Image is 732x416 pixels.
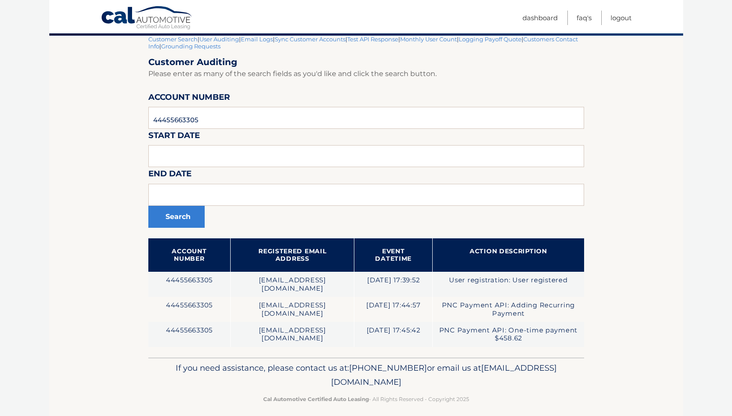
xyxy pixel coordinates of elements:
[231,272,354,297] td: [EMAIL_ADDRESS][DOMAIN_NAME]
[148,272,231,297] td: 44455663305
[199,36,239,43] a: User Auditing
[577,11,592,25] a: FAQ's
[148,322,231,347] td: 44455663305
[101,6,193,31] a: Cal Automotive
[354,272,433,297] td: [DATE] 17:39:52
[522,11,558,25] a: Dashboard
[148,297,231,322] td: 44455663305
[148,36,584,358] div: | | | | | | | |
[433,322,584,347] td: PNC Payment API: One-time payment $458.62
[241,36,273,43] a: Email Logs
[231,297,354,322] td: [EMAIL_ADDRESS][DOMAIN_NAME]
[347,36,398,43] a: Test API Response
[148,129,200,145] label: Start Date
[433,238,584,272] th: Action Description
[263,396,369,402] strong: Cal Automotive Certified Auto Leasing
[154,361,578,389] p: If you need assistance, please contact us at: or email us at
[148,91,230,107] label: Account Number
[354,238,433,272] th: Event Datetime
[148,68,584,80] p: Please enter as many of the search fields as you'd like and click the search button.
[354,322,433,347] td: [DATE] 17:45:42
[433,297,584,322] td: PNC Payment API: Adding Recurring Payment
[349,363,427,373] span: [PHONE_NUMBER]
[275,36,346,43] a: Sync Customer Accounts
[400,36,457,43] a: Monthly User Count
[161,43,221,50] a: Grounding Requests
[611,11,632,25] a: Logout
[148,238,231,272] th: Account Number
[148,36,198,43] a: Customer Search
[148,36,578,50] a: Customers Contact Info
[148,206,205,228] button: Search
[459,36,522,43] a: Logging Payoff Quote
[231,322,354,347] td: [EMAIL_ADDRESS][DOMAIN_NAME]
[148,57,584,68] h2: Customer Auditing
[231,238,354,272] th: Registered Email Address
[433,272,584,297] td: User registration: User registered
[354,297,433,322] td: [DATE] 17:44:57
[148,167,191,183] label: End Date
[154,394,578,404] p: - All Rights Reserved - Copyright 2025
